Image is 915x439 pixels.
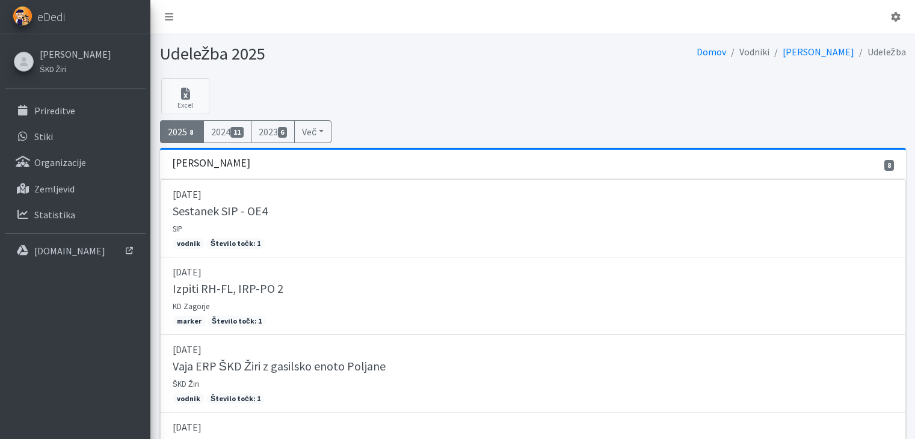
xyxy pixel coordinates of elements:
h1: Udeležba 2025 [160,43,529,64]
span: Število točk: 1 [208,316,266,327]
button: Več [294,120,331,143]
p: Zemljevid [34,183,75,195]
p: [DATE] [173,265,893,279]
a: Domov [697,46,726,58]
span: 8 [187,127,197,138]
p: [DATE] [173,187,893,201]
span: vodnik [173,238,205,249]
span: vodnik [173,393,205,404]
li: Udeležba [854,43,906,61]
p: Prireditve [34,105,75,117]
span: Število točk: 1 [206,393,265,404]
p: Stiki [34,130,53,143]
a: Organizacije [5,150,146,174]
a: [DATE] Sestanek SIP - OE4 SIP vodnik Število točk: 1 [160,179,906,257]
a: 20236 [251,120,295,143]
span: 6 [278,127,288,138]
small: SIP [173,224,182,233]
span: Število točk: 1 [206,238,265,249]
a: Excel [161,78,209,114]
a: Stiki [5,124,146,149]
a: Zemljevid [5,177,146,201]
small: KD Zagorje [173,301,209,311]
span: 11 [230,127,244,138]
a: [PERSON_NAME] [783,46,854,58]
span: eDedi [37,8,65,26]
span: 8 [884,160,894,171]
a: ŠKD Žiri [40,61,111,76]
li: Vodniki [726,43,769,61]
p: [DOMAIN_NAME] [34,245,105,257]
a: [DATE] Vaja ERP ŠKD Žiri z gasilsko enoto Poljane ŠKD Žiri vodnik Število točk: 1 [160,335,906,413]
a: Prireditve [5,99,146,123]
img: eDedi [13,6,32,26]
span: marker [173,316,206,327]
p: Organizacije [34,156,86,168]
p: [DATE] [173,342,893,357]
h5: Izpiti RH-FL, IRP-PO 2 [173,281,283,296]
a: [DATE] Izpiti RH-FL, IRP-PO 2 KD Zagorje marker Število točk: 1 [160,257,906,335]
h3: [PERSON_NAME] [172,157,250,170]
a: Statistika [5,203,146,227]
p: Statistika [34,209,75,221]
a: 202411 [203,120,251,143]
small: ŠKD Žiri [173,379,199,388]
a: 20258 [160,120,205,143]
h5: Sestanek SIP - OE4 [173,204,268,218]
a: [DOMAIN_NAME] [5,239,146,263]
h5: Vaja ERP ŠKD Žiri z gasilsko enoto Poljane [173,359,386,373]
small: ŠKD Žiri [40,64,66,74]
a: [PERSON_NAME] [40,47,111,61]
p: [DATE] [173,420,893,434]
